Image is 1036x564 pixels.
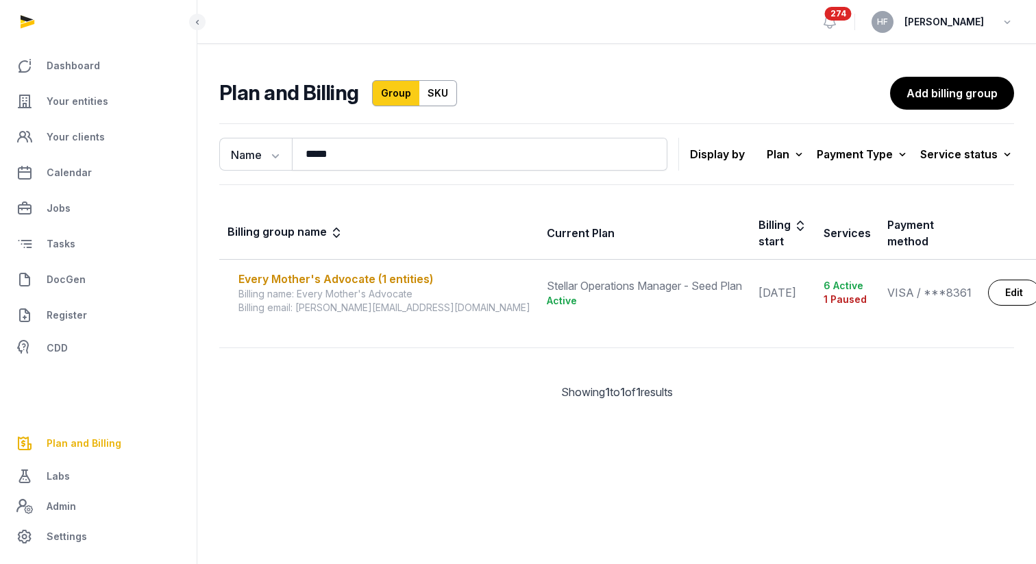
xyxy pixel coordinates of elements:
p: Display by [690,143,745,165]
span: 1 [620,385,625,399]
span: 1 [636,385,641,399]
div: 6 Active [824,279,871,293]
a: Add billing group [890,77,1014,110]
span: Settings [47,528,87,545]
a: Jobs [11,192,186,225]
span: Your clients [47,129,105,145]
div: Stellar Operations Manager - Seed Plan [547,278,742,294]
h2: Plan and Billing [219,80,358,106]
span: Tasks [47,236,75,252]
span: HF [877,18,888,26]
div: Billing name: Every Mother's Advocate [238,287,530,301]
div: Payment Type [817,145,909,164]
a: DocGen [11,263,186,296]
div: Current Plan [547,225,615,241]
span: Dashboard [47,58,100,74]
a: Labs [11,460,186,493]
div: Billing email: [PERSON_NAME][EMAIL_ADDRESS][DOMAIN_NAME] [238,301,530,315]
div: Active [547,294,742,308]
div: Billing start [758,217,807,249]
div: Billing group name [227,223,343,243]
button: HF [872,11,893,33]
span: DocGen [47,271,86,288]
span: Your entities [47,93,108,110]
span: Jobs [47,200,71,217]
span: Labs [47,468,70,485]
div: Showing to of results [219,384,1014,400]
div: Plan [767,145,806,164]
a: Your entities [11,85,186,118]
span: Register [47,307,87,323]
a: Dashboard [11,49,186,82]
a: Admin [11,493,186,520]
a: Settings [11,520,186,553]
div: 1 Paused [824,293,871,306]
span: Calendar [47,164,92,181]
div: Every Mother's Advocate (1 entities) [238,271,530,287]
span: [PERSON_NAME] [904,14,984,30]
a: Register [11,299,186,332]
a: SKU [419,80,457,106]
a: Plan and Billing [11,427,186,460]
td: [DATE] [750,260,815,326]
span: Admin [47,498,76,515]
div: Services [824,225,871,241]
div: Service status [920,145,1014,164]
span: Plan and Billing [47,435,121,452]
span: 1 [605,385,610,399]
a: Group [372,80,420,106]
span: CDD [47,340,68,356]
a: Calendar [11,156,186,189]
a: CDD [11,334,186,362]
button: Name [219,138,292,171]
span: 274 [825,7,852,21]
a: Your clients [11,121,186,154]
div: Payment method [887,217,972,249]
a: Tasks [11,228,186,260]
